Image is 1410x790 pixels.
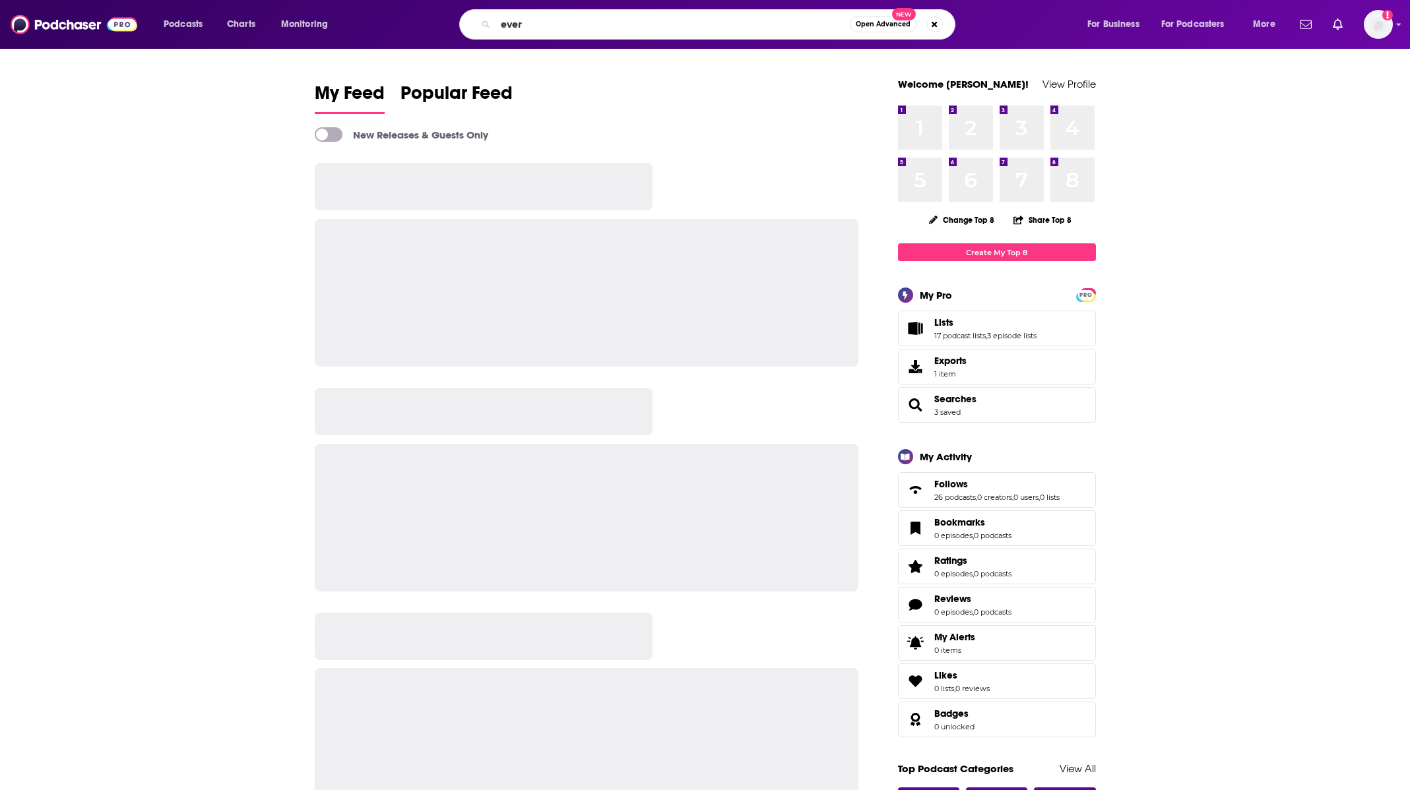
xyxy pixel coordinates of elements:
span: Follows [934,478,968,490]
div: Search podcasts, credits, & more... [472,9,968,40]
span: , [954,684,955,693]
a: 0 users [1013,493,1039,502]
a: 26 podcasts [934,493,976,502]
span: My Feed [315,82,385,112]
span: , [973,607,974,617]
a: Badges [903,710,929,729]
span: Ratings [934,555,967,566]
a: 0 episodes [934,607,973,617]
a: 0 podcasts [974,607,1011,617]
button: Share Top 8 [1013,207,1072,233]
a: Lists [903,319,929,338]
a: Top Podcast Categories [898,762,1013,775]
span: Charts [227,15,255,34]
span: Follows [898,472,1096,508]
span: Podcasts [164,15,203,34]
a: 0 episodes [934,531,973,540]
a: Searches [903,396,929,414]
a: Popular Feed [401,82,513,114]
span: Reviews [934,593,971,605]
a: 0 lists [934,684,954,693]
a: Ratings [934,555,1011,566]
svg: Add a profile image [1382,10,1393,20]
button: Open AdvancedNew [850,16,916,32]
span: Open Advanced [856,21,911,28]
div: My Activity [920,450,972,463]
span: Exports [934,355,967,367]
a: Likes [903,672,929,690]
a: 0 lists [1040,493,1060,502]
span: , [1012,493,1013,502]
a: 0 unlocked [934,722,975,731]
span: For Business [1087,15,1139,34]
button: Show profile menu [1364,10,1393,39]
div: My Pro [920,289,952,301]
a: Charts [218,14,263,35]
span: Bookmarks [934,516,985,528]
span: Exports [903,357,929,376]
img: User Profile [1364,10,1393,39]
img: Podchaser - Follow, Share and Rate Podcasts [11,12,137,37]
span: My Alerts [934,631,975,643]
a: Searches [934,393,977,405]
a: PRO [1078,289,1094,299]
span: Likes [934,669,957,681]
span: New [892,8,916,20]
a: My Feed [315,82,385,114]
span: Lists [898,311,1096,346]
a: View All [1060,762,1096,775]
button: Change Top 8 [921,212,1003,228]
a: 0 reviews [955,684,990,693]
span: Badges [934,708,969,719]
a: 0 episodes [934,569,973,578]
button: open menu [1078,14,1156,35]
span: Monitoring [281,15,328,34]
span: , [1039,493,1040,502]
span: Lists [934,317,953,328]
a: Show notifications dropdown [1295,13,1317,36]
span: Bookmarks [898,510,1096,546]
span: Logged in as ZoeJethani [1364,10,1393,39]
span: My Alerts [903,634,929,652]
a: Follows [934,478,1060,490]
button: open menu [272,14,345,35]
a: Create My Top 8 [898,243,1096,261]
span: Searches [898,387,1096,423]
a: Welcome [PERSON_NAME]! [898,78,1029,90]
span: Popular Feed [401,82,513,112]
a: 0 podcasts [974,531,1011,540]
a: Reviews [934,593,1011,605]
a: 0 creators [977,493,1012,502]
span: , [973,569,974,578]
a: Show notifications dropdown [1328,13,1348,36]
span: For Podcasters [1161,15,1225,34]
span: Ratings [898,549,1096,584]
a: Badges [934,708,975,719]
button: open menu [1244,14,1292,35]
a: Follows [903,481,929,499]
a: Lists [934,317,1037,328]
span: More [1253,15,1275,34]
a: Reviews [903,595,929,614]
button: open menu [154,14,220,35]
a: 3 episode lists [987,331,1037,340]
a: Ratings [903,557,929,576]
span: , [986,331,987,340]
a: 0 podcasts [974,569,1011,578]
a: Exports [898,349,1096,384]
span: Likes [898,663,1096,699]
a: Bookmarks [903,519,929,537]
a: My Alerts [898,625,1096,661]
a: New Releases & Guests Only [315,127,488,142]
a: 3 saved [934,408,961,417]
span: , [976,493,977,502]
a: Bookmarks [934,516,1011,528]
a: 17 podcast lists [934,331,986,340]
span: , [973,531,974,540]
span: Reviews [898,587,1096,623]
